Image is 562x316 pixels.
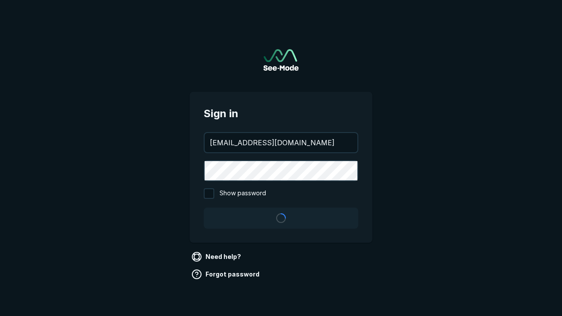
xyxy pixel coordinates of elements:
input: your@email.com [205,133,357,152]
img: See-Mode Logo [263,49,299,71]
a: Go to sign in [263,49,299,71]
a: Need help? [190,250,245,264]
span: Show password [220,188,266,199]
span: Sign in [204,106,358,122]
a: Forgot password [190,267,263,281]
